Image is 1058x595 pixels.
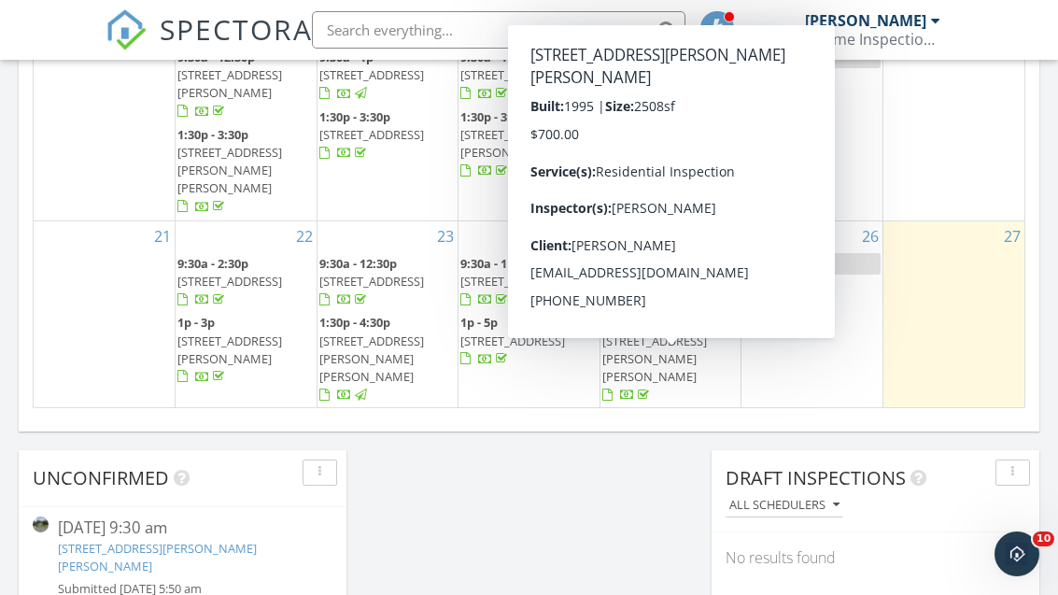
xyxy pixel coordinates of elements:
[458,220,600,408] td: Go to September 24, 2025
[177,273,282,290] span: [STREET_ADDRESS]
[106,9,147,50] img: The Best Home Inspection Software - Spectora
[716,221,741,251] a: Go to September 25, 2025
[712,532,1039,583] div: No results found
[177,126,248,143] span: 1:30p - 3:30p
[858,221,882,251] a: Go to September 26, 2025
[319,106,457,165] a: 1:30p - 3:30p [STREET_ADDRESS]
[460,253,598,312] a: 9:30a - 11:30a [STREET_ADDRESS]
[729,499,839,512] div: All schedulers
[458,15,600,221] td: Go to September 17, 2025
[460,126,565,161] span: [STREET_ADDRESS][PERSON_NAME]
[317,220,458,408] td: Go to September 23, 2025
[460,333,565,349] span: [STREET_ADDRESS]
[460,255,538,272] span: 9:30a - 11:30a
[319,66,424,83] span: [STREET_ADDRESS]
[176,15,317,221] td: Go to September 15, 2025
[176,220,317,408] td: Go to September 22, 2025
[106,25,313,64] a: SPECTORA
[460,47,598,106] a: 9:30a - 11:30a [STREET_ADDRESS]
[319,255,424,307] a: 9:30a - 12:30p [STREET_ADDRESS]
[319,253,457,312] a: 9:30a - 12:30p [STREET_ADDRESS]
[319,314,424,403] a: 1:30p - 4:30p [STREET_ADDRESS][PERSON_NAME][PERSON_NAME]
[741,220,883,408] td: Go to September 26, 2025
[312,11,685,49] input: Search everything...
[575,221,600,251] a: Go to September 24, 2025
[741,15,883,221] td: Go to September 19, 2025
[177,66,282,101] span: [STREET_ADDRESS][PERSON_NAME]
[754,30,940,49] div: Pioneer Home Inspection Services LLC
[460,66,565,83] span: [STREET_ADDRESS]
[805,11,926,30] div: [PERSON_NAME]
[34,15,176,221] td: Go to September 14, 2025
[460,314,498,331] span: 1p - 5p
[319,314,390,331] span: 1:30p - 4:30p
[319,255,397,272] span: 9:30a - 12:30p
[602,255,680,272] span: 9:30a - 12:30p
[602,49,707,120] a: 9:30a - 11:30a [STREET_ADDRESS][PERSON_NAME]
[995,531,1039,576] iframe: Intercom live chat
[177,255,282,307] a: 9:30a - 2:30p [STREET_ADDRESS]
[58,540,257,574] a: [STREET_ADDRESS][PERSON_NAME][PERSON_NAME]
[177,312,315,389] a: 1p - 3p [STREET_ADDRESS][PERSON_NAME]
[882,15,1024,221] td: Go to September 20, 2025
[460,49,565,101] a: 9:30a - 11:30a [STREET_ADDRESS]
[177,255,248,272] span: 9:30a - 2:30p
[177,314,215,331] span: 1p - 3p
[177,126,282,215] a: 1:30p - 3:30p [STREET_ADDRESS][PERSON_NAME][PERSON_NAME]
[602,314,656,331] span: 1p - 4:30p
[460,106,598,183] a: 1:30p - 3:30p [STREET_ADDRESS][PERSON_NAME]
[602,273,707,290] span: [STREET_ADDRESS]
[743,255,764,272] span: 12a
[292,221,317,251] a: Go to September 22, 2025
[602,66,707,101] span: [STREET_ADDRESS][PERSON_NAME]
[150,221,175,251] a: Go to September 21, 2025
[433,221,458,251] a: Go to September 23, 2025
[602,253,740,312] a: 9:30a - 12:30p [STREET_ADDRESS]
[319,312,457,406] a: 1:30p - 4:30p [STREET_ADDRESS][PERSON_NAME][PERSON_NAME]
[460,273,565,290] span: [STREET_ADDRESS]
[34,220,176,408] td: Go to September 21, 2025
[726,465,906,490] span: Draft Inspections
[160,9,313,49] span: SPECTORA
[602,126,656,143] span: 3:30p - 6p
[460,108,565,179] a: 1:30p - 3:30p [STREET_ADDRESS][PERSON_NAME]
[600,15,741,221] td: Go to September 18, 2025
[769,255,787,272] span: Off
[177,144,282,196] span: [STREET_ADDRESS][PERSON_NAME][PERSON_NAME]
[882,220,1024,408] td: Go to September 27, 2025
[602,314,707,403] a: 1p - 4:30p [STREET_ADDRESS][PERSON_NAME][PERSON_NAME]
[726,493,843,518] button: All schedulers
[319,49,424,101] a: 9:30a - 1p [STREET_ADDRESS]
[319,333,424,385] span: [STREET_ADDRESS][PERSON_NAME][PERSON_NAME]
[33,517,49,532] img: streetview
[319,47,457,106] a: 9:30a - 1p [STREET_ADDRESS]
[460,314,565,366] a: 1p - 5p [STREET_ADDRESS]
[58,517,308,540] div: [DATE] 9:30 am
[602,312,740,406] a: 1p - 4:30p [STREET_ADDRESS][PERSON_NAME][PERSON_NAME]
[177,49,282,120] a: 9:30a - 12:30p [STREET_ADDRESS][PERSON_NAME]
[319,108,424,161] a: 1:30p - 3:30p [STREET_ADDRESS]
[602,124,740,201] a: 3:30p - 6p [STREET_ADDRESS][PERSON_NAME]
[317,15,458,221] td: Go to September 16, 2025
[602,126,707,197] a: 3:30p - 6p [STREET_ADDRESS][PERSON_NAME]
[177,47,315,123] a: 9:30a - 12:30p [STREET_ADDRESS][PERSON_NAME]
[177,314,282,385] a: 1p - 3p [STREET_ADDRESS][PERSON_NAME]
[602,47,740,123] a: 9:30a - 11:30a [STREET_ADDRESS][PERSON_NAME]
[319,108,390,125] span: 1:30p - 3:30p
[602,255,707,307] a: 9:30a - 12:30p [STREET_ADDRESS]
[460,255,565,307] a: 9:30a - 11:30a [STREET_ADDRESS]
[1000,221,1024,251] a: Go to September 27, 2025
[602,144,707,178] span: [STREET_ADDRESS][PERSON_NAME]
[319,126,424,143] span: [STREET_ADDRESS]
[177,124,315,219] a: 1:30p - 3:30p [STREET_ADDRESS][PERSON_NAME][PERSON_NAME]
[602,333,707,385] span: [STREET_ADDRESS][PERSON_NAME][PERSON_NAME]
[33,465,169,490] span: Unconfirmed
[600,220,741,408] td: Go to September 25, 2025
[177,253,315,312] a: 9:30a - 2:30p [STREET_ADDRESS]
[319,273,424,290] span: [STREET_ADDRESS]
[177,333,282,367] span: [STREET_ADDRESS][PERSON_NAME]
[1033,531,1054,546] span: 10
[460,108,531,125] span: 1:30p - 3:30p
[460,312,598,371] a: 1p - 5p [STREET_ADDRESS]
